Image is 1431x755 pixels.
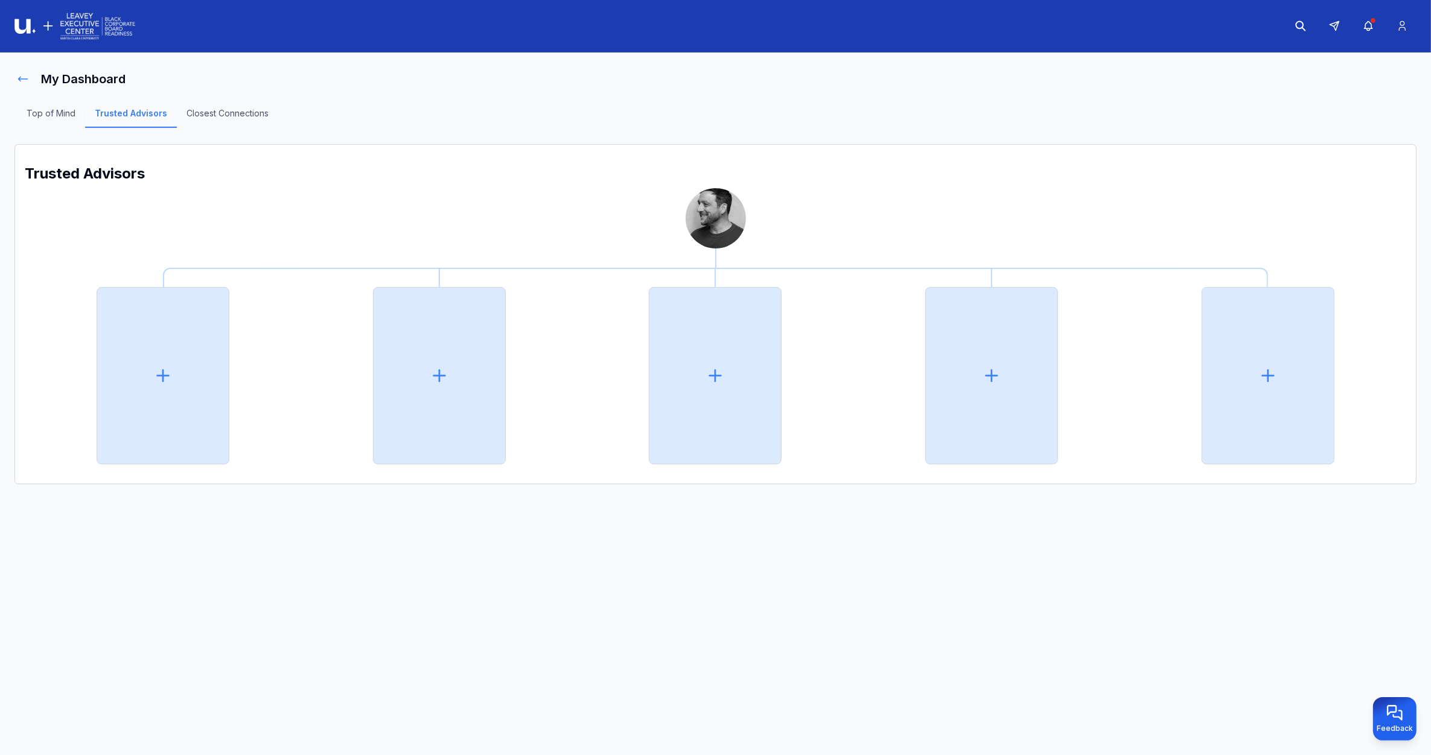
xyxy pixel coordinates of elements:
img: Logo [14,11,135,42]
img: Headshot.jpg [686,188,746,248]
a: Closest Connections [177,107,278,128]
a: Top of Mind [17,107,85,128]
button: Provide feedback [1373,697,1417,741]
span: Feedback [1377,724,1413,733]
h1: My Dashboard [41,71,126,87]
h1: Trusted Advisors [25,164,1406,183]
a: Trusted Advisors [85,107,177,128]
